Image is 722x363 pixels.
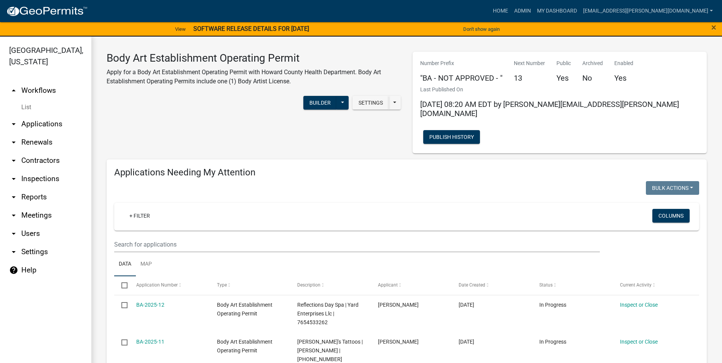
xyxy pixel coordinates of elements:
[646,181,699,195] button: Bulk Actions
[490,4,511,18] a: Home
[297,302,359,325] span: Reflections Day Spa | Yard Enterprises Llc | 7654533262
[217,282,227,288] span: Type
[539,302,566,308] span: In Progress
[532,276,613,295] datatable-header-cell: Status
[459,302,474,308] span: 10/06/2025
[580,4,716,18] a: [EMAIL_ADDRESS][PERSON_NAME][DOMAIN_NAME]
[129,276,209,295] datatable-header-cell: Application Number
[136,302,164,308] a: BA-2025-12
[9,266,18,275] i: help
[352,96,389,110] button: Settings
[114,237,600,252] input: Search for applications
[556,73,571,83] h5: Yes
[378,302,419,308] span: Megan M Yard
[711,23,716,32] button: Close
[136,282,178,288] span: Application Number
[423,134,480,140] wm-modal-confirm: Workflow Publish History
[420,73,502,83] h5: "BA - NOT APPROVED - "
[539,282,553,288] span: Status
[114,276,129,295] datatable-header-cell: Select
[459,339,474,345] span: 09/28/2025
[620,339,658,345] a: Inspect or Close
[539,339,566,345] span: In Progress
[511,4,534,18] a: Admin
[613,276,693,295] datatable-header-cell: Current Activity
[297,339,363,362] span: Tommy's Tattoos | Thomas White | 765-452-7560
[193,25,309,32] strong: SOFTWARE RELEASE DETAILS FOR [DATE]
[652,209,690,223] button: Columns
[136,339,164,345] a: BA-2025-11
[378,282,398,288] span: Applicant
[711,22,716,33] span: ×
[172,23,189,35] a: View
[620,282,652,288] span: Current Activity
[514,59,545,67] p: Next Number
[9,193,18,202] i: arrow_drop_down
[107,68,401,86] p: Apply for a Body Art Establishment Operating Permit with Howard County Health Department. Body Ar...
[514,73,545,83] h5: 13
[614,59,633,67] p: Enabled
[582,59,603,67] p: Archived
[9,138,18,147] i: arrow_drop_down
[582,73,603,83] h5: No
[9,247,18,256] i: arrow_drop_down
[534,4,580,18] a: My Dashboard
[107,52,401,65] h3: Body Art Establishment Operating Permit
[114,252,136,277] a: Data
[114,167,699,178] h4: Applications Needing My Attention
[209,276,290,295] datatable-header-cell: Type
[9,211,18,220] i: arrow_drop_down
[217,339,273,353] span: Body Art Establishment Operating Permit
[556,59,571,67] p: Public
[423,130,480,144] button: Publish History
[460,23,503,35] button: Don't show again
[136,252,156,277] a: Map
[451,276,532,295] datatable-header-cell: Date Created
[217,302,273,317] span: Body Art Establishment Operating Permit
[620,302,658,308] a: Inspect or Close
[459,282,485,288] span: Date Created
[378,339,419,345] span: Thomas L White
[303,96,337,110] button: Builder
[614,73,633,83] h5: Yes
[123,209,156,223] a: + Filter
[290,276,371,295] datatable-header-cell: Description
[371,276,451,295] datatable-header-cell: Applicant
[297,282,320,288] span: Description
[9,119,18,129] i: arrow_drop_down
[420,86,700,94] p: Last Published On
[420,100,679,118] span: [DATE] 08:20 AM EDT by [PERSON_NAME][EMAIL_ADDRESS][PERSON_NAME][DOMAIN_NAME]
[9,174,18,183] i: arrow_drop_down
[9,86,18,95] i: arrow_drop_up
[420,59,502,67] p: Number Prefix
[9,156,18,165] i: arrow_drop_down
[9,229,18,238] i: arrow_drop_down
